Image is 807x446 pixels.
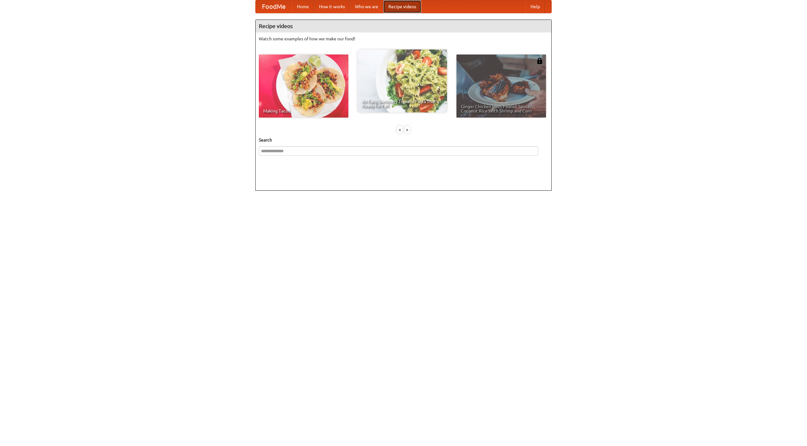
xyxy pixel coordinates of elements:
a: Home [292,0,314,13]
p: Watch some examples of how we make our food! [259,36,548,42]
div: » [404,126,410,134]
a: FoodMe [256,0,292,13]
a: How it works [314,0,350,13]
h5: Search [259,137,548,143]
span: Making Tacos [263,109,344,113]
div: « [397,126,403,134]
h4: Recipe videos [256,20,551,32]
a: Recipe videos [383,0,421,13]
a: Who we are [350,0,383,13]
img: 483408.png [537,58,543,64]
span: An Easy, Summery Tomato Pasta That's Ready for Fall [362,99,443,108]
a: An Easy, Summery Tomato Pasta That's Ready for Fall [357,49,447,113]
a: Making Tacos [259,55,348,118]
a: Help [525,0,545,13]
